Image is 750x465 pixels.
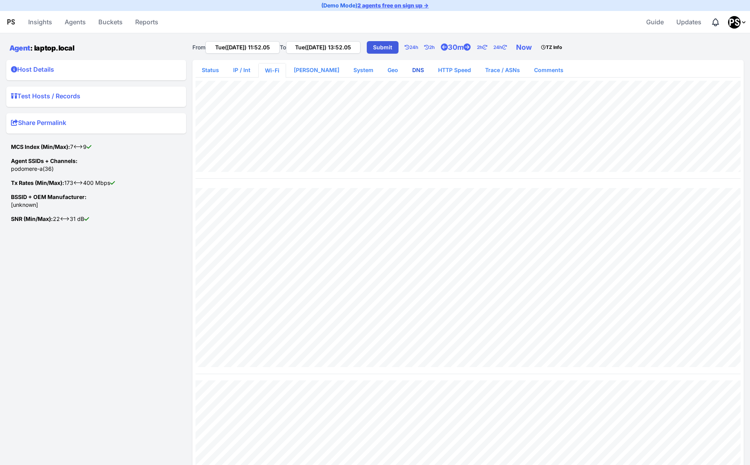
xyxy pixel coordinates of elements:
[432,63,477,77] a: HTTP Speed
[711,18,720,27] div: Notifications
[9,43,79,53] h1: : laptop.local
[95,13,126,31] a: Buckets
[441,40,477,55] a: 30m
[541,44,562,50] strong: TZ Info
[513,40,538,55] a: Now
[11,215,53,222] strong: SNR (Min/Max):
[646,14,664,30] span: Guide
[227,63,257,77] a: IP / Int
[259,63,286,78] a: Wi-Fi
[280,43,286,51] label: To
[676,14,701,30] span: Updates
[196,63,225,77] a: Status
[728,16,747,29] div: Profile Menu
[479,63,526,77] a: Trace / ASNs
[673,13,705,31] a: Updates
[321,2,429,9] p: (Demo Mode)
[11,179,115,186] span: 173<-->400 Mbps
[477,40,493,55] a: 2h
[11,215,89,222] span: 22<-->31 dB
[11,194,87,200] strong: BSSID + OEM Manufacturer:
[11,143,91,150] span: 7<-->9
[357,2,429,9] a: 2 agents free on sign up →
[11,143,70,150] strong: MCS Index (Min/Max):
[493,40,513,55] a: 24h
[643,13,667,31] a: Guide
[9,44,30,52] a: Agent
[11,157,78,172] span: podomere-a(36)
[11,118,181,130] summary: Share Permalink
[132,13,161,31] a: Reports
[25,13,55,31] a: Insights
[528,63,570,77] a: Comments
[381,63,404,77] a: Geo
[192,43,205,51] label: From
[11,65,181,77] summary: Host Details
[406,63,430,77] a: DNS
[62,13,89,31] a: Agents
[11,201,38,208] redacted: [unknown]
[288,63,346,77] a: [PERSON_NAME]
[347,63,380,77] a: System
[11,91,181,104] summary: Test Hosts / Records
[367,41,399,54] a: Submit
[11,157,78,164] strong: Agent SSIDs + Channels:
[424,40,441,55] a: 2h
[405,40,424,55] a: 24h
[728,16,741,29] img: Pansift Demo Account
[11,179,64,186] strong: Tx Rates (Min/Max):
